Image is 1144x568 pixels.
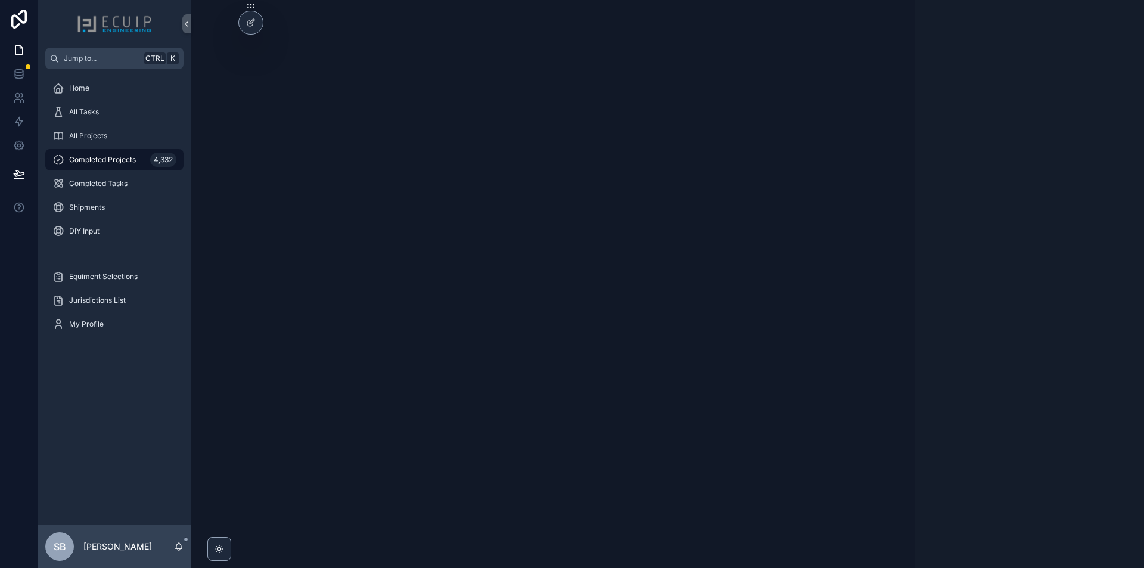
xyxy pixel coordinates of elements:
[69,83,89,93] span: Home
[69,203,105,212] span: Shipments
[38,69,191,350] div: scrollable content
[54,539,66,554] span: SB
[69,226,100,236] span: DIY Input
[45,197,184,218] a: Shipments
[45,221,184,242] a: DIY Input
[69,319,104,329] span: My Profile
[168,54,178,63] span: K
[144,52,166,64] span: Ctrl
[83,541,152,553] p: [PERSON_NAME]
[69,107,99,117] span: All Tasks
[45,101,184,123] a: All Tasks
[69,272,138,281] span: Equiment Selections
[150,153,176,167] div: 4,332
[45,314,184,335] a: My Profile
[69,296,126,305] span: Jurisdictions List
[69,131,107,141] span: All Projects
[45,77,184,99] a: Home
[45,173,184,194] a: Completed Tasks
[45,125,184,147] a: All Projects
[45,48,184,69] button: Jump to...CtrlK
[69,179,128,188] span: Completed Tasks
[45,149,184,170] a: Completed Projects4,332
[77,14,152,33] img: App logo
[45,290,184,311] a: Jurisdictions List
[64,54,139,63] span: Jump to...
[69,155,136,164] span: Completed Projects
[45,266,184,287] a: Equiment Selections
